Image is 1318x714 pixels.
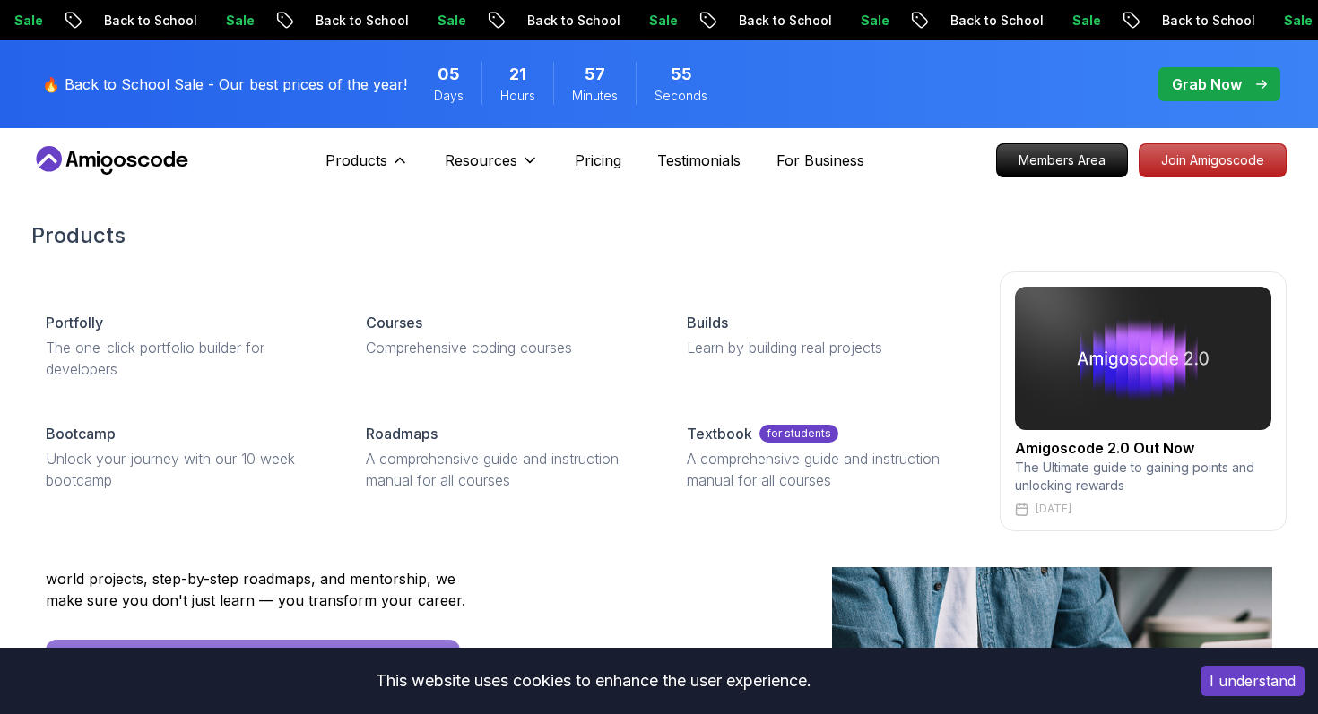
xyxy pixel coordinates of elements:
[996,143,1128,177] a: Members Area
[655,87,707,105] span: Seconds
[687,312,728,333] p: Builds
[445,150,539,185] button: Resources
[671,62,692,87] span: 55 Seconds
[46,312,103,333] p: Portfolly
[46,337,323,380] p: The one-click portfolio builder for developers
[687,423,752,444] p: Textbook
[657,150,741,171] a: Testimonials
[31,409,337,505] a: BootcampUnlock your journey with our 10 week bootcamp
[211,12,268,30] p: Sale
[46,525,476,611] p: Amigoscode has helped thousands of developers land roles at Amazon, Starling Bank, Mercado Livre,...
[366,337,643,358] p: Comprehensive coding courses
[935,12,1057,30] p: Back to School
[89,12,211,30] p: Back to School
[1140,144,1286,176] p: Join Amigoscode
[1139,143,1287,177] a: Join Amigoscode
[634,12,691,30] p: Sale
[1201,666,1305,696] button: Accept cookies
[31,221,1287,250] h2: Products
[724,12,845,30] p: Back to School
[1015,287,1271,430] img: amigoscode 2.0
[13,661,1174,701] div: This website uses cookies to enhance the user experience.
[672,409,978,505] a: Textbookfor studentsA comprehensive guide and instruction manual for all courses
[585,62,605,87] span: 57 Minutes
[445,150,517,171] p: Resources
[572,87,618,105] span: Minutes
[351,409,657,505] a: RoadmapsA comprehensive guide and instruction manual for all courses
[438,62,460,87] span: 5 Days
[1057,12,1114,30] p: Sale
[776,150,864,171] a: For Business
[1036,502,1071,516] p: [DATE]
[366,312,422,333] p: Courses
[759,425,838,443] p: for students
[46,640,460,683] a: Start Free [DATE] - Build Your First Project This Week
[46,423,116,444] p: Bootcamp
[325,150,409,185] button: Products
[512,12,634,30] p: Back to School
[300,12,422,30] p: Back to School
[366,423,438,444] p: Roadmaps
[672,297,978,373] a: BuildsLearn by building real projects
[997,144,1127,176] p: Members Area
[31,297,337,394] a: PortfollyThe one-click portfolio builder for developers
[366,448,643,491] p: A comprehensive guide and instruction manual for all courses
[1172,73,1242,95] p: Grab Now
[325,150,387,171] p: Products
[575,150,621,171] a: Pricing
[46,448,323,491] p: Unlock your journey with our 10 week bootcamp
[42,73,407,95] p: 🔥 Back to School Sale - Our best prices of the year!
[1147,12,1269,30] p: Back to School
[351,297,657,373] a: CoursesComprehensive coding courses
[1015,459,1271,495] p: The Ultimate guide to gaining points and unlocking rewards
[845,12,903,30] p: Sale
[687,337,964,358] p: Learn by building real projects
[1000,271,1287,531] a: amigoscode 2.0Amigoscode 2.0 Out NowThe Ultimate guide to gaining points and unlocking rewards[DATE]
[509,62,526,87] span: 21 Hours
[434,87,464,105] span: Days
[500,87,535,105] span: Hours
[422,12,480,30] p: Sale
[1015,437,1271,459] h2: Amigoscode 2.0 Out Now
[687,448,964,491] p: A comprehensive guide and instruction manual for all courses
